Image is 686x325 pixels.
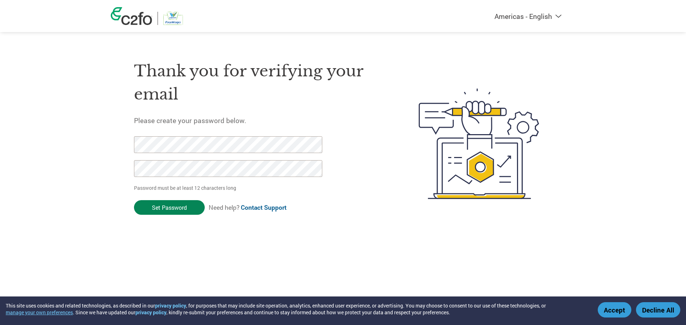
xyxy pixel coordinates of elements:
[241,203,287,212] a: Contact Support
[163,12,183,25] img: Jubilant FoodWorks
[598,302,631,318] button: Accept
[406,49,552,238] img: create-password
[134,116,385,125] h5: Please create your password below.
[135,309,166,316] a: privacy policy
[6,302,587,316] div: This site uses cookies and related technologies, as described in our , for purposes that may incl...
[636,302,680,318] button: Decline All
[155,302,186,309] a: privacy policy
[134,200,205,215] input: Set Password
[134,60,385,106] h1: Thank you for verifying your email
[209,203,287,212] span: Need help?
[111,7,152,25] img: c2fo logo
[6,309,73,316] button: manage your own preferences
[134,184,325,192] p: Password must be at least 12 characters long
